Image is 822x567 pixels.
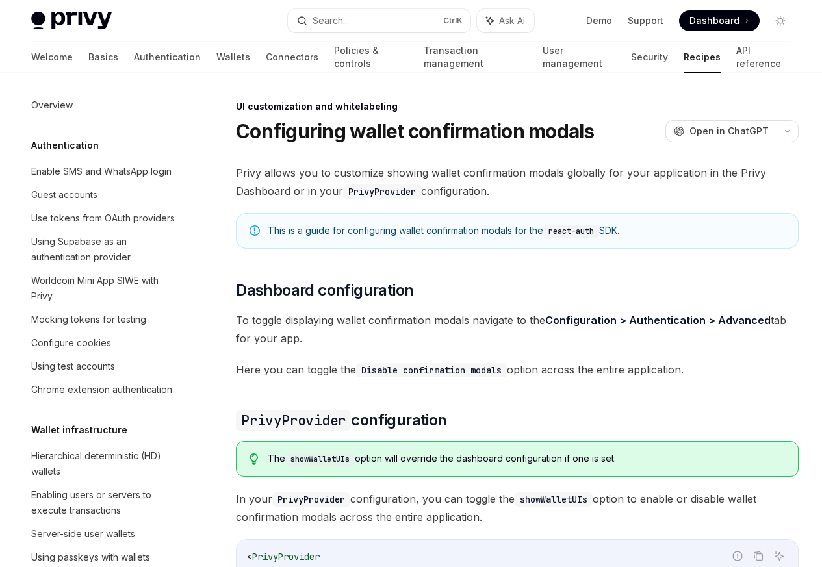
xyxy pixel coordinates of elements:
span: Open in ChatGPT [689,125,769,138]
a: Dashboard [679,10,760,31]
code: Disable confirmation modals [356,363,507,377]
div: This is a guide for configuring wallet confirmation modals for the SDK. [268,224,785,238]
a: Security [631,42,668,73]
button: Search...CtrlK [288,9,470,32]
div: Configure cookies [31,335,111,351]
span: Ask AI [499,14,525,27]
code: showWalletUIs [285,453,355,466]
div: Search... [313,13,349,29]
span: To toggle displaying wallet confirmation modals navigate to the tab for your app. [236,311,799,347]
a: Enable SMS and WhatsApp login [21,160,187,183]
code: showWalletUIs [515,492,593,507]
a: Mocking tokens for testing [21,308,187,331]
svg: Tip [250,453,259,465]
div: Worldcoin Mini App SIWE with Privy [31,273,179,304]
div: Chrome extension authentication [31,382,172,397]
code: PrivyProvider [236,410,351,431]
a: API reference [736,42,791,73]
img: light logo [31,12,112,30]
svg: Note [250,225,260,236]
h1: Configuring wallet confirmation modals [236,120,595,143]
div: Using passkeys with wallets [31,549,150,565]
button: Toggle dark mode [770,10,791,31]
button: Copy the contents from the code block [750,548,767,564]
a: Configuration > Authentication > Advanced [545,314,771,327]
a: Transaction management [424,42,526,73]
a: Authentication [134,42,201,73]
a: Using Supabase as an authentication provider [21,230,187,269]
a: Use tokens from OAuth providers [21,207,187,230]
span: Privy allows you to customize showing wallet confirmation modals globally for your application in... [236,164,799,200]
a: Using test accounts [21,355,187,378]
div: Enable SMS and WhatsApp login [31,164,172,179]
a: Configure cookies [21,331,187,355]
a: Connectors [266,42,318,73]
span: Here you can toggle the option across the entire application. [236,360,799,379]
h5: Wallet infrastructure [31,422,127,438]
div: Using test accounts [31,359,115,374]
a: Demo [586,14,612,27]
a: Hierarchical deterministic (HD) wallets [21,444,187,483]
div: The option will override the dashboard configuration if one is set. [268,452,785,466]
button: Ask AI [477,9,534,32]
div: Server-side user wallets [31,526,135,542]
div: UI customization and whitelabeling [236,100,799,113]
div: Overview [31,97,73,113]
span: PrivyProvider [252,551,320,562]
span: Dashboard [689,14,739,27]
a: Welcome [31,42,73,73]
button: Ask AI [771,548,788,564]
a: Overview [21,94,187,117]
button: Open in ChatGPT [665,120,777,142]
a: Guest accounts [21,183,187,207]
a: Server-side user wallets [21,522,187,546]
a: Chrome extension authentication [21,378,187,401]
code: react-auth [543,225,599,238]
span: configuration [236,410,446,431]
a: Worldcoin Mini App SIWE with Privy [21,269,187,308]
span: < [247,551,252,562]
span: Ctrl K [443,16,463,26]
code: PrivyProvider [343,184,421,199]
a: Support [628,14,663,27]
a: Basics [88,42,118,73]
code: PrivyProvider [272,492,350,507]
a: Policies & controls [334,42,408,73]
div: Using Supabase as an authentication provider [31,234,179,265]
span: Dashboard configuration [236,280,413,301]
div: Enabling users or servers to execute transactions [31,487,179,518]
button: Report incorrect code [729,548,746,564]
a: Enabling users or servers to execute transactions [21,483,187,522]
div: Mocking tokens for testing [31,312,146,327]
h5: Authentication [31,138,99,153]
span: In your configuration, you can toggle the option to enable or disable wallet confirmation modals ... [236,490,799,526]
div: Hierarchical deterministic (HD) wallets [31,448,179,479]
a: User management [543,42,616,73]
div: Use tokens from OAuth providers [31,210,175,226]
a: Wallets [216,42,250,73]
div: Guest accounts [31,187,97,203]
a: Recipes [684,42,721,73]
